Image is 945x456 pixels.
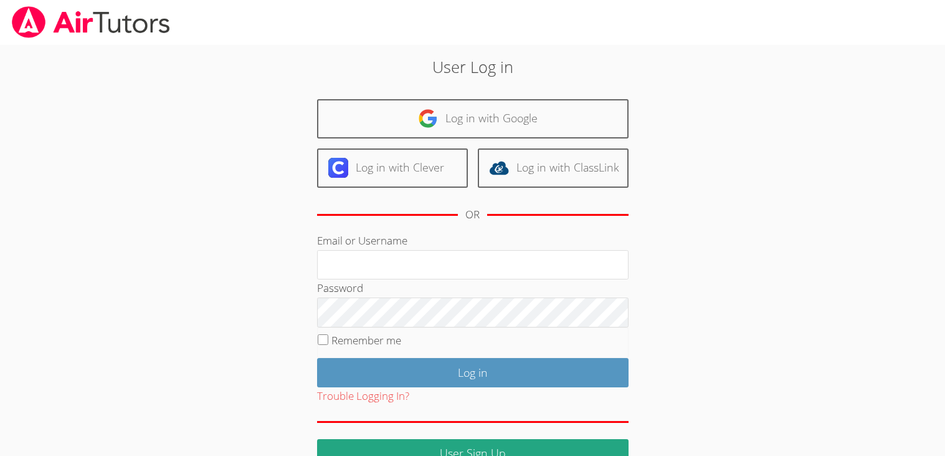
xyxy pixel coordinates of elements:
img: clever-logo-6eab21bc6e7a338710f1a6ff85c0baf02591cd810cc4098c63d3a4b26e2feb20.svg [328,158,348,178]
label: Email or Username [317,233,407,248]
a: Log in with ClassLink [478,148,629,188]
input: Log in [317,358,629,387]
h2: User Log in [217,55,728,79]
a: Log in with Clever [317,148,468,188]
a: Log in with Google [317,99,629,138]
img: classlink-logo-d6bb404cc1216ec64c9a2012d9dc4662098be43eaf13dc465df04b49fa7ab582.svg [489,158,509,178]
div: OR [465,206,480,224]
button: Trouble Logging In? [317,387,409,405]
label: Remember me [331,333,401,347]
img: google-logo-50288ca7cdecda66e5e0955fdab243c47b7ad437acaf1139b6f446037453330a.svg [418,109,438,129]
label: Password [317,281,363,295]
img: airtutors_banner-c4298cdbf04f3fff15de1276eac7730deb9818008684d7c2e4769d2f7ddbe033.png [11,6,171,38]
